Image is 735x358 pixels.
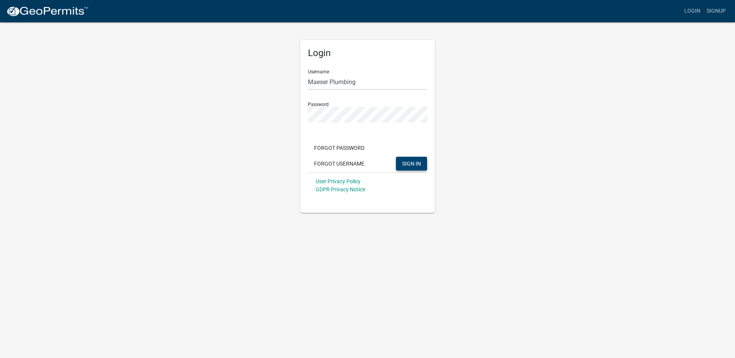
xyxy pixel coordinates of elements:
[396,157,427,171] button: SIGN IN
[316,186,365,192] a: GDPR Privacy Notice
[681,4,703,18] a: Login
[402,160,421,166] span: SIGN IN
[308,48,427,59] h5: Login
[308,157,371,171] button: Forgot Username
[316,178,361,184] a: User Privacy Policy
[308,141,371,155] button: Forgot Password
[703,4,729,18] a: Signup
